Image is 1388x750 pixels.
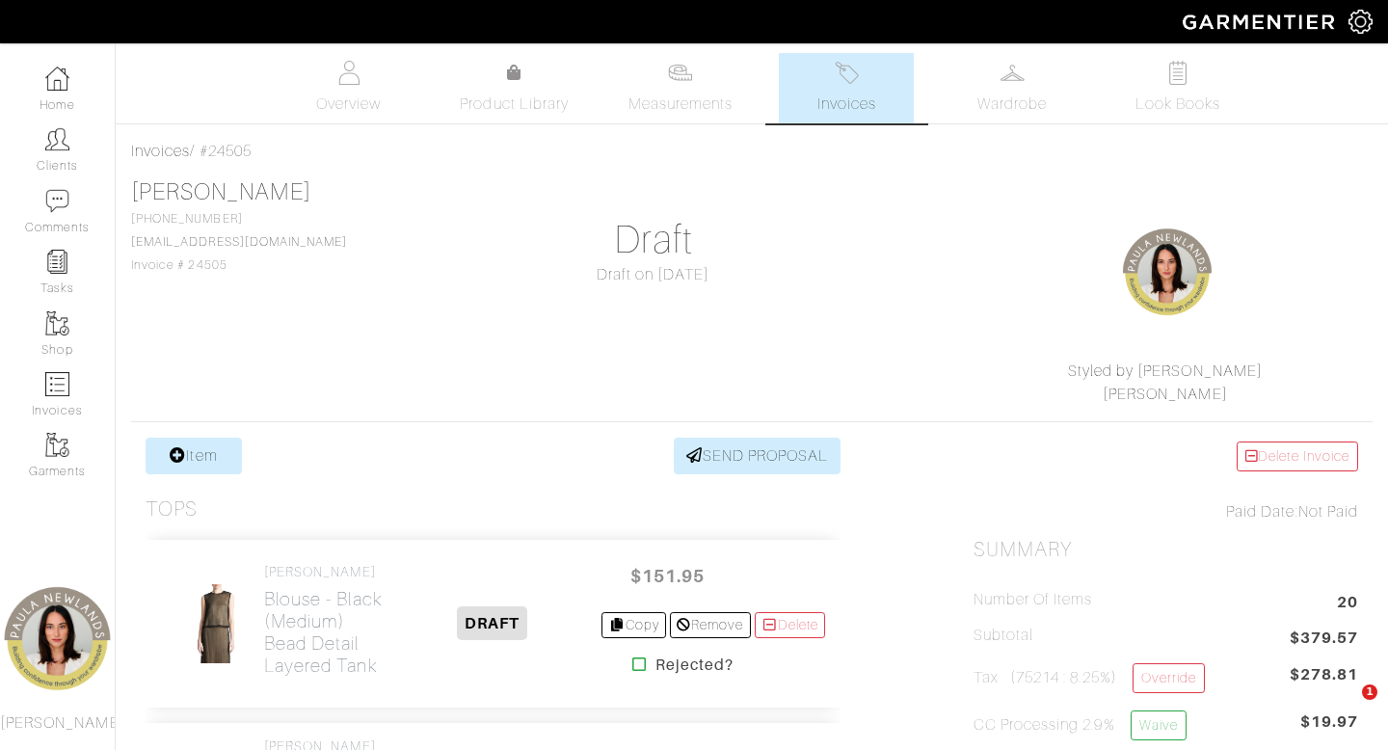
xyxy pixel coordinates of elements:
[1173,5,1348,39] img: garmentier-logo-header-white-b43fb05a5012e4ada735d5af1a66efaba907eab6374d6393d1fbf88cb4ef424d.png
[1290,627,1358,653] span: $379.57
[1237,442,1358,471] a: Delete Invoice
[1226,503,1298,521] span: Paid Date:
[457,606,527,640] span: DRAFT
[131,212,347,272] span: [PHONE_NUMBER] Invoice # 24505
[1133,663,1205,693] a: Override
[447,62,582,116] a: Product Library
[1348,10,1373,34] img: gear-icon-white-bd11855cb880d31180b6d7d6211b90ccbf57a29d726f0c71d8c61bd08dd39cc2.png
[835,61,859,85] img: orders-27d20c2124de7fd6de4e0e44c1d41de31381a507db9b33961299e4e07d508b8c.svg
[1300,710,1358,748] span: $19.97
[45,127,69,151] img: clients-icon-6bae9207a08558b7cb47a8932f037763ab4055f8c8b6bfacd5dc20c3e0201464.png
[189,583,242,664] img: n6uaHNNf1GrscVxfnXxnnbqS
[1119,225,1215,321] img: G5YpQHtSh9DPfYJJnrefozYG.png
[45,250,69,274] img: reminder-icon-8004d30b9f0a5d33ae49ab947aed9ed385cf756f9e5892f1edd6e32f2345188e.png
[1362,684,1377,700] span: 1
[609,555,725,597] span: $151.95
[977,93,1047,116] span: Wardrobe
[460,93,569,116] span: Product Library
[779,53,914,123] a: Invoices
[45,189,69,213] img: comment-icon-a0a6a9ef722e966f86d9cbdc48e553b5cf19dbc54f86b18d962a5391bc8f6eb6.png
[45,372,69,396] img: orders-icon-0abe47150d42831381b5fb84f609e132dff9fe21cb692f30cb5eec754e2cba89.png
[755,612,826,638] a: Delete
[461,263,845,286] div: Draft on [DATE]
[1322,684,1369,731] iframe: Intercom live chat
[264,564,383,580] h4: [PERSON_NAME]
[316,93,381,116] span: Overview
[146,497,198,522] h3: Tops
[1337,591,1358,617] span: 20
[1068,362,1263,380] a: Styled by [PERSON_NAME]
[336,61,360,85] img: basicinfo-40fd8af6dae0f16599ec9e87c0ef1c0a1fdea2edbe929e3d69a839185d80c458.svg
[45,67,69,91] img: dashboard-icon-dbcd8f5a0b271acd01030246c82b418ddd0df26cd7fceb0bd07c9910d44c42f6.png
[45,311,69,335] img: garments-icon-b7da505a4dc4fd61783c78ac3ca0ef83fa9d6f193b1c9dc38574b1d14d53ca28.png
[655,654,734,677] strong: Rejected?
[131,235,347,249] a: [EMAIL_ADDRESS][DOMAIN_NAME]
[131,179,311,204] a: [PERSON_NAME]
[1103,386,1228,403] a: [PERSON_NAME]
[1110,53,1245,123] a: Look Books
[146,438,242,474] a: Item
[974,591,1093,609] h5: Number of Items
[670,612,750,638] a: Remove
[131,140,1373,163] div: / #24505
[817,93,876,116] span: Invoices
[974,538,1358,562] h2: Summary
[674,438,841,474] a: SEND PROPOSAL
[974,663,1205,693] h5: Tax (75214 : 8.25%)
[628,93,734,116] span: Measurements
[1131,710,1187,740] a: Waive
[668,61,692,85] img: measurements-466bbee1fd09ba9460f595b01e5d73f9e2bff037440d3c8f018324cb6cdf7a4a.svg
[281,53,416,123] a: Overview
[974,627,1033,645] h5: Subtotal
[974,500,1358,523] div: Not Paid
[945,53,1080,123] a: Wardrobe
[974,710,1187,740] h5: CC Processing 2.9%
[601,612,666,638] a: Copy
[1166,61,1190,85] img: todo-9ac3debb85659649dc8f770b8b6100bb5dab4b48dedcbae339e5042a72dfd3cc.svg
[45,433,69,457] img: garments-icon-b7da505a4dc4fd61783c78ac3ca0ef83fa9d6f193b1c9dc38574b1d14d53ca28.png
[1001,61,1025,85] img: wardrobe-487a4870c1b7c33e795ec22d11cfc2ed9d08956e64fb3008fe2437562e282088.svg
[264,588,383,677] h2: Blouse - black (medium) Bead Detail Layered Tank
[461,217,845,263] h1: Draft
[1135,93,1221,116] span: Look Books
[613,53,749,123] a: Measurements
[1290,663,1358,686] span: $278.81
[264,564,383,677] a: [PERSON_NAME] Blouse - black (medium)Bead Detail Layered Tank
[131,143,190,160] a: Invoices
